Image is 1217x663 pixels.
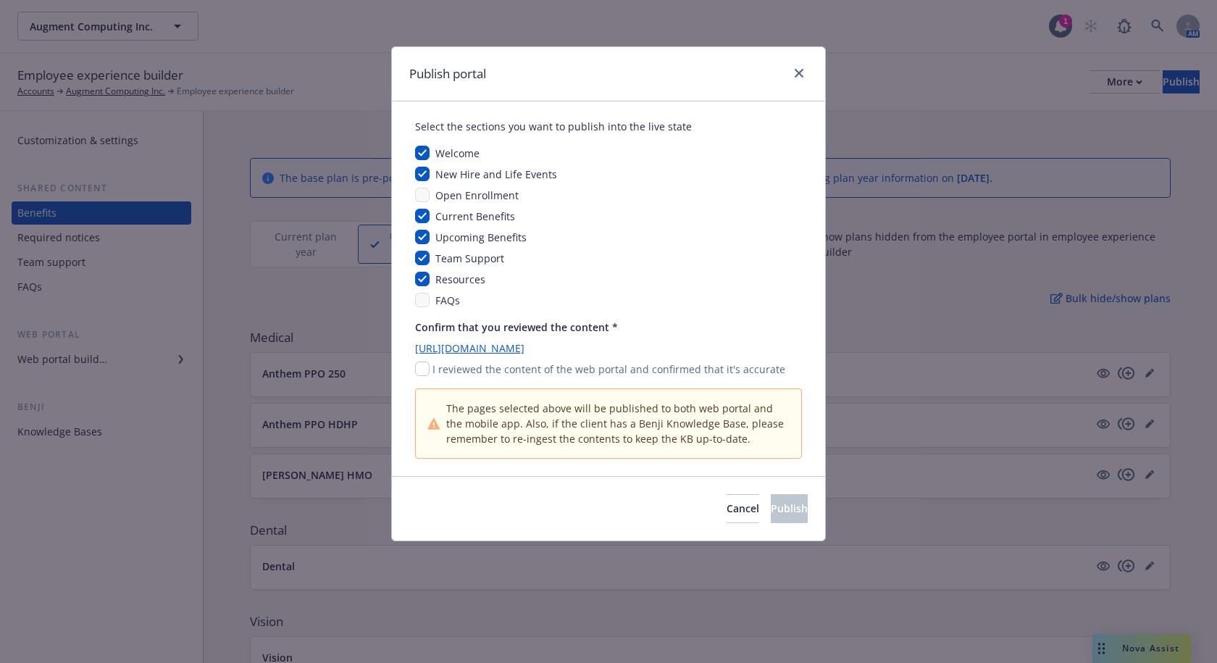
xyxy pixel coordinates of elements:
span: Welcome [435,146,480,160]
span: Open Enrollment [435,188,519,202]
p: I reviewed the content of the web portal and confirmed that it's accurate [432,362,785,377]
span: Team Support [435,251,504,265]
div: Select the sections you want to publish into the live state [415,119,802,134]
span: Current Benefits [435,209,515,223]
a: close [790,64,808,82]
span: Resources [435,272,485,286]
h1: Publish portal [409,64,486,83]
span: New Hire and Life Events [435,167,557,181]
span: Cancel [727,501,759,515]
span: Upcoming Benefits [435,230,527,244]
button: Cancel [727,494,759,523]
a: [URL][DOMAIN_NAME] [415,341,802,356]
p: Confirm that you reviewed the content * [415,320,802,335]
button: Publish [771,494,808,523]
span: Publish [771,501,808,515]
span: FAQs [435,293,460,307]
span: The pages selected above will be published to both web portal and the mobile app. Also, if the cl... [446,401,790,446]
